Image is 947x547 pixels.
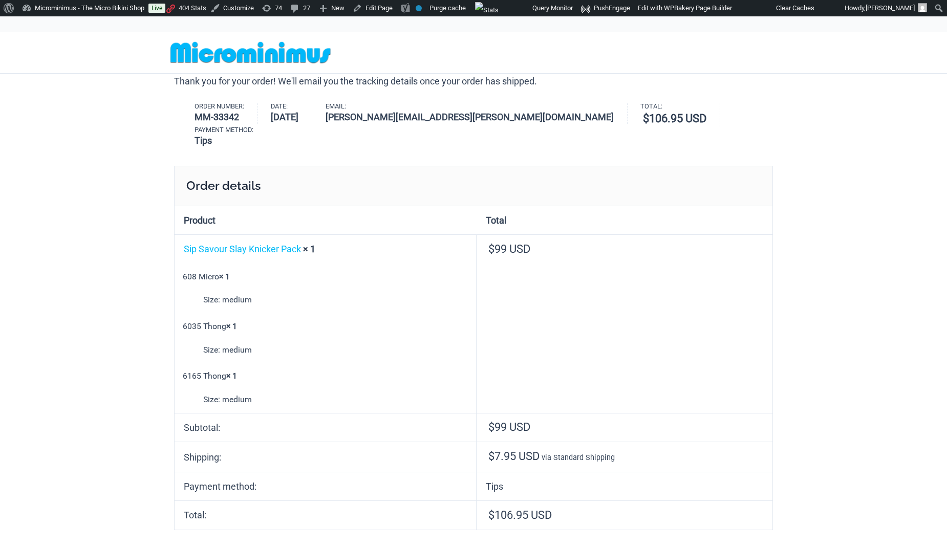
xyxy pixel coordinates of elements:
td: 608 Micro [175,264,477,313]
li: Total: [640,103,720,127]
li: Payment method: [195,127,267,147]
strong: × 1 [303,244,315,254]
div: No index [416,5,422,11]
li: Order number: [195,103,258,124]
p: medium [203,342,468,358]
p: Thank you for your order! We'll email you the tracking details once your order has shipped. [174,74,773,89]
bdi: 106.95 USD [643,112,706,125]
strong: × 1 [226,321,237,331]
span: 99 USD [488,421,530,433]
strong: [PERSON_NAME][EMAIL_ADDRESS][PERSON_NAME][DOMAIN_NAME] [326,110,614,124]
span: $ [488,421,494,433]
img: Views over 48 hours. Click for more Jetpack Stats. [475,2,499,18]
p: medium [203,292,468,308]
strong: Size: [203,342,220,358]
span: $ [488,243,494,255]
span: $ [488,450,494,463]
h2: Order details [174,166,773,206]
strong: Tips [195,134,253,147]
strong: [DATE] [271,110,298,124]
strong: × 1 [219,272,230,281]
strong: × 1 [226,371,237,381]
th: Total: [175,500,477,530]
a: Sip Savour Slay Knicker Pack [184,244,301,254]
a: Live [148,4,165,13]
span: 7.95 USD [488,450,540,463]
small: via Standard Shipping [542,453,615,462]
img: MM SHOP LOGO FLAT [166,41,335,64]
span: $ [643,112,649,125]
th: Shipping: [175,442,477,472]
span: $ [488,509,494,521]
li: Email: [326,103,628,124]
td: 6035 Thong [175,313,477,363]
td: Tips [477,472,772,500]
strong: MM-33342 [195,110,244,124]
td: 6165 Thong [175,363,477,412]
th: Subtotal: [175,413,477,442]
th: Product [175,206,477,234]
p: medium [203,392,468,407]
bdi: 99 USD [488,243,530,255]
span: [PERSON_NAME] [866,4,915,12]
th: Payment method: [175,472,477,500]
li: Date: [271,103,312,124]
span: 106.95 USD [488,509,552,521]
strong: Size: [203,392,220,407]
th: Total [477,206,772,234]
strong: Size: [203,292,220,308]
